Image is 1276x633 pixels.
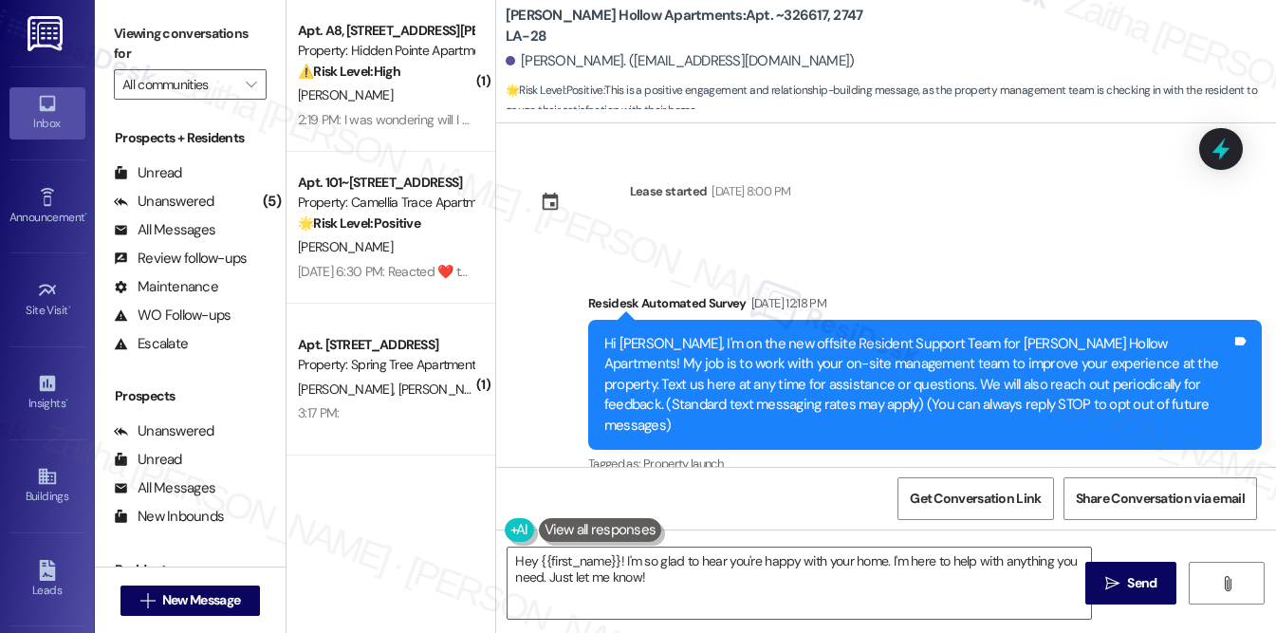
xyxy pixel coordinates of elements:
[114,163,182,183] div: Unread
[114,192,214,212] div: Unanswered
[298,21,473,41] div: Apt. A8, [STREET_ADDRESS][PERSON_NAME]
[114,220,215,240] div: All Messages
[9,367,85,419] a: Insights •
[588,450,1262,477] div: Tagged as:
[604,334,1231,436] div: Hi [PERSON_NAME], I'm on the new offsite Resident Support Team for [PERSON_NAME] Hollow Apartment...
[1220,576,1234,591] i: 
[910,489,1041,509] span: Get Conversation Link
[162,590,240,610] span: New Message
[114,19,267,69] label: Viewing conversations for
[298,404,339,421] div: 3:17 PM:
[298,41,473,61] div: Property: Hidden Pointe Apartments
[398,381,492,398] span: [PERSON_NAME]
[246,77,256,92] i: 
[298,111,1080,128] div: 2:19 PM: I was wondering will I be able to pay the 1181 of my rent since I do have that [DATE]. I...
[298,335,473,355] div: Apt. [STREET_ADDRESS]
[747,293,826,313] div: [DATE] 12:18 PM
[120,586,261,616] button: New Message
[84,208,87,221] span: •
[298,381,398,398] span: [PERSON_NAME]
[897,477,1053,520] button: Get Conversation Link
[28,16,66,51] img: ResiDesk Logo
[9,554,85,605] a: Leads
[114,507,224,527] div: New Inbounds
[1127,573,1156,593] span: Send
[1076,489,1245,509] span: Share Conversation via email
[506,81,1276,121] span: : This is a positive engagement and relationship-building message, as the property management tea...
[1085,562,1177,605] button: Send
[707,181,790,201] div: [DATE] 8:00 PM
[506,6,885,47] b: [PERSON_NAME] Hollow Apartments: Apt. ~326617, 2747 LA-28
[9,274,85,326] a: Site Visit •
[508,548,1091,619] textarea: Hey {{first_name}}! I'm so glad to hear you're happy with your home. I'm here to help with anythi...
[114,421,214,441] div: Unanswered
[298,193,473,213] div: Property: Camellia Trace Apartments
[630,181,708,201] div: Lease started
[506,51,855,71] div: [PERSON_NAME]. ([EMAIL_ADDRESS][DOMAIN_NAME])
[122,69,236,100] input: All communities
[298,355,473,375] div: Property: Spring Tree Apartments
[298,238,393,255] span: [PERSON_NAME]
[298,63,400,80] strong: ⚠️ Risk Level: High
[1105,576,1119,591] i: 
[114,450,182,470] div: Unread
[140,593,155,608] i: 
[1063,477,1257,520] button: Share Conversation via email
[298,86,393,103] span: [PERSON_NAME]
[506,83,603,98] strong: 🌟 Risk Level: Positive
[65,394,68,407] span: •
[114,249,247,269] div: Review follow-ups
[298,173,473,193] div: Apt. 101~[STREET_ADDRESS]
[588,293,1262,320] div: Residesk Automated Survey
[298,263,754,280] div: [DATE] 6:30 PM: Reacted ❤️ to “[PERSON_NAME] (Camellia Trace Apartments): 😊”
[298,214,420,232] strong: 🌟 Risk Level: Positive
[95,560,286,580] div: Residents
[9,460,85,512] a: Buildings
[114,334,188,354] div: Escalate
[258,187,286,216] div: (5)
[643,456,723,472] span: Property launch
[95,386,286,406] div: Prospects
[9,87,85,139] a: Inbox
[68,301,71,314] span: •
[114,306,231,326] div: WO Follow-ups
[114,478,215,498] div: All Messages
[114,277,218,297] div: Maintenance
[95,128,286,148] div: Prospects + Residents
